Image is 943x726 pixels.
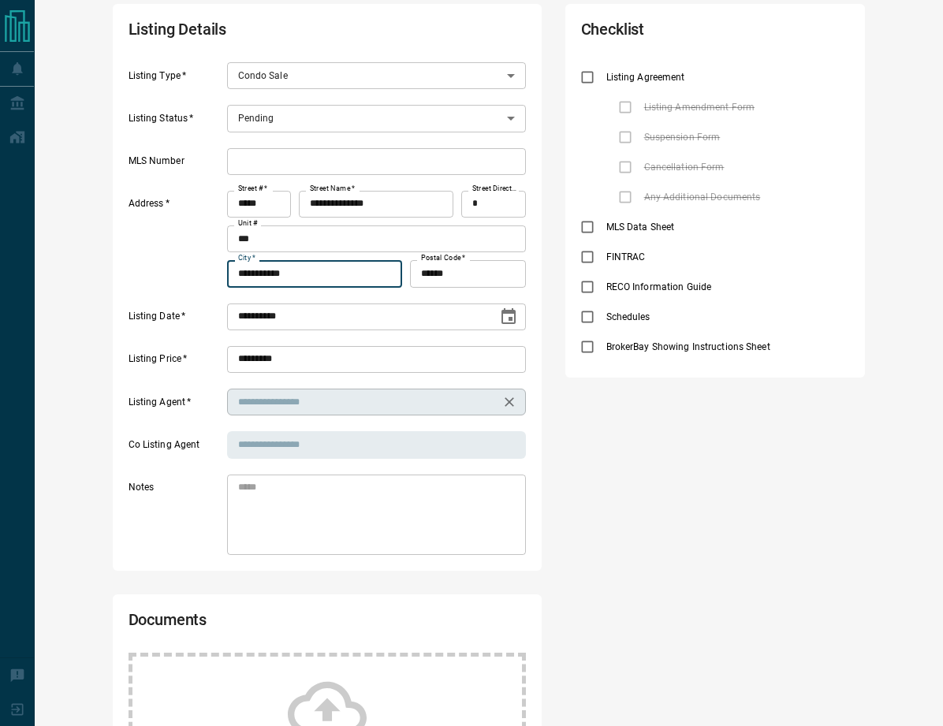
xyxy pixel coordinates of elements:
[498,391,520,413] button: Clear
[602,310,654,324] span: Schedules
[602,220,679,234] span: MLS Data Sheet
[129,69,223,90] label: Listing Type
[602,280,715,294] span: RECO Information Guide
[238,218,258,229] label: Unit #
[129,396,223,416] label: Listing Agent
[310,184,355,194] label: Street Name
[238,184,267,194] label: Street #
[472,184,518,194] label: Street Direction
[129,197,223,287] label: Address
[493,301,524,333] button: Choose date, selected date is Oct 15, 2025
[640,100,758,114] span: Listing Amendment Form
[602,250,650,264] span: FINTRAC
[129,155,223,175] label: MLS Number
[129,481,223,555] label: Notes
[129,610,367,637] h2: Documents
[129,20,367,47] h2: Listing Details
[238,253,255,263] label: City
[640,190,765,204] span: Any Additional Documents
[227,105,526,132] div: Pending
[129,438,223,459] label: Co Listing Agent
[421,253,465,263] label: Postal Code
[640,130,725,144] span: Suspension Form
[581,20,742,47] h2: Checklist
[129,112,223,132] label: Listing Status
[129,352,223,373] label: Listing Price
[602,70,689,84] span: Listing Agreement
[227,62,526,89] div: Condo Sale
[129,310,223,330] label: Listing Date
[640,160,729,174] span: Cancellation Form
[602,340,774,354] span: BrokerBay Showing Instructions Sheet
